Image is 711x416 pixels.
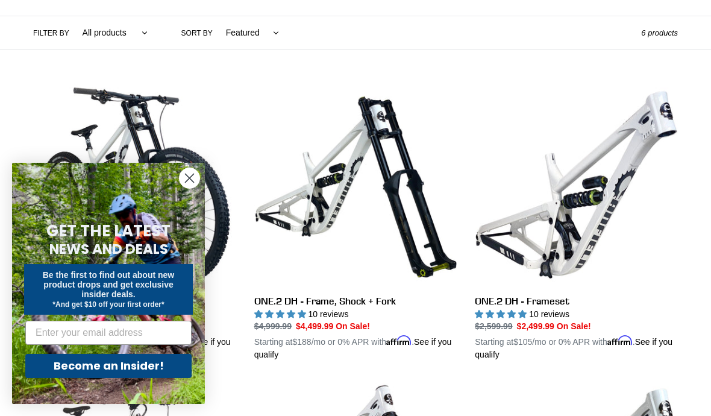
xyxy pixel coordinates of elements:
[181,28,213,39] label: Sort by
[52,300,164,309] span: *And get $10 off your first order*
[25,321,192,345] input: Enter your email address
[49,239,168,259] span: NEWS AND DEALS
[179,168,200,189] button: Close dialog
[641,28,678,37] span: 6 products
[33,28,69,39] label: Filter by
[43,270,175,299] span: Be the first to find out about new product drops and get exclusive insider deals.
[46,220,171,242] span: GET THE LATEST
[25,354,192,378] button: Become an Insider!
